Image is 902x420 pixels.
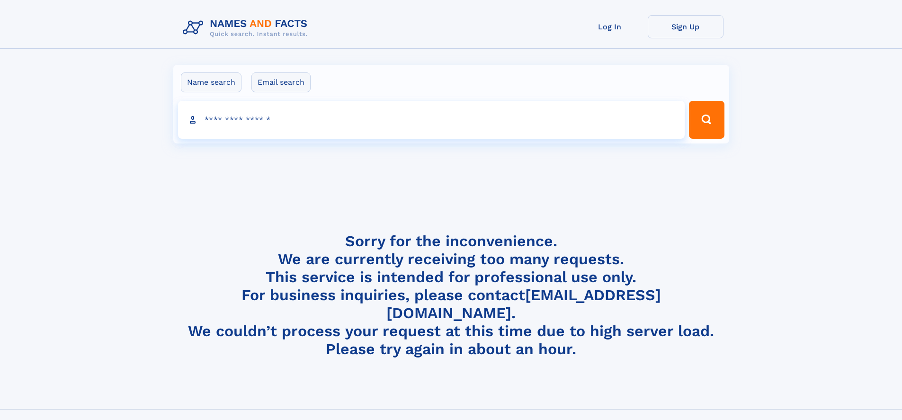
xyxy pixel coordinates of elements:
[179,15,315,41] img: Logo Names and Facts
[178,101,685,139] input: search input
[181,72,241,92] label: Name search
[251,72,311,92] label: Email search
[572,15,648,38] a: Log In
[179,232,723,358] h4: Sorry for the inconvenience. We are currently receiving too many requests. This service is intend...
[386,286,661,322] a: [EMAIL_ADDRESS][DOMAIN_NAME]
[689,101,724,139] button: Search Button
[648,15,723,38] a: Sign Up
